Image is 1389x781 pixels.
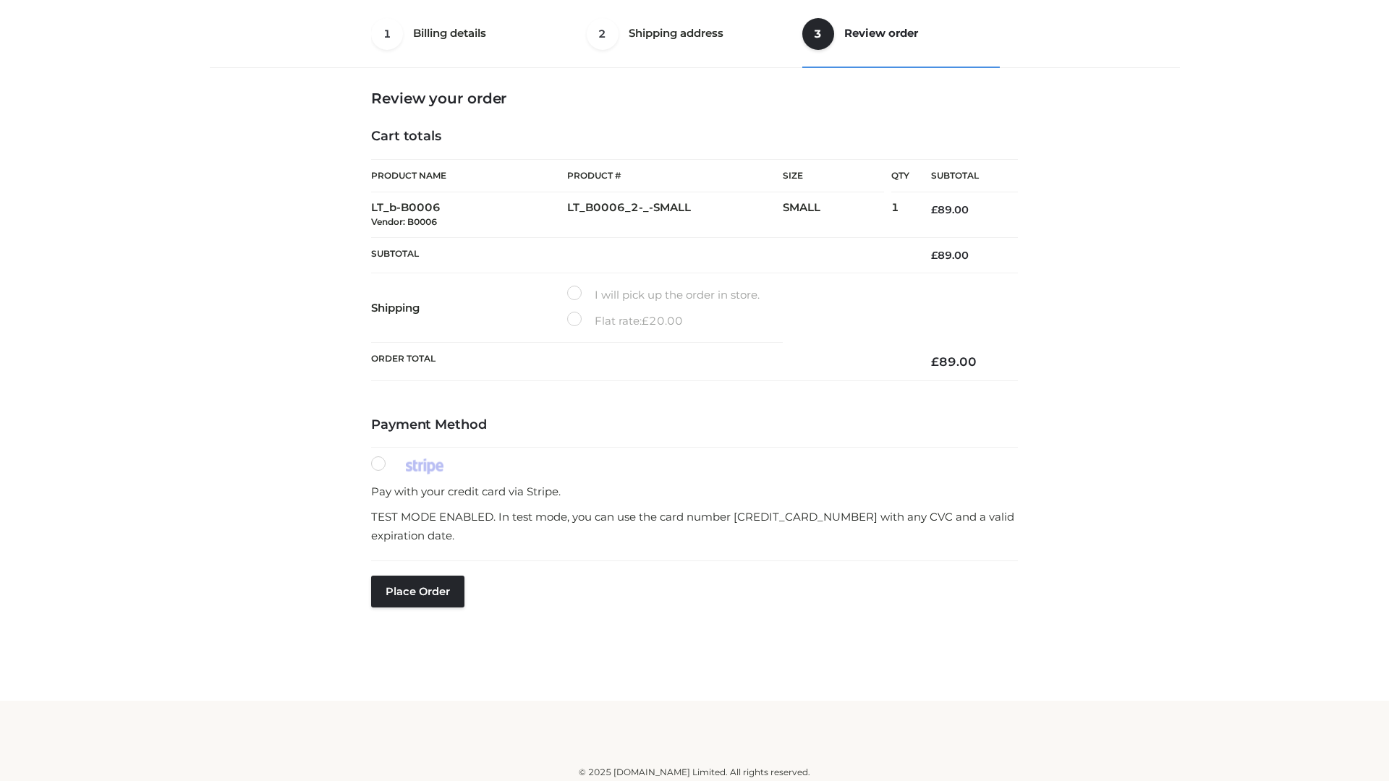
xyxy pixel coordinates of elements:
div: © 2025 [DOMAIN_NAME] Limited. All rights reserved. [215,765,1174,780]
p: TEST MODE ENABLED. In test mode, you can use the card number [CREDIT_CARD_NUMBER] with any CVC an... [371,508,1018,545]
td: SMALL [783,192,891,238]
td: LT_B0006_2-_-SMALL [567,192,783,238]
bdi: 89.00 [931,354,977,369]
th: Shipping [371,273,567,343]
th: Order Total [371,343,909,381]
small: Vendor: B0006 [371,216,437,227]
label: Flat rate: [567,312,683,330]
button: Place order [371,576,464,607]
th: Subtotal [371,237,909,273]
th: Qty [891,159,909,192]
td: 1 [891,192,909,238]
span: £ [931,249,938,262]
th: Subtotal [909,160,1018,192]
label: I will pick up the order in store. [567,286,760,304]
h3: Review your order [371,90,1018,107]
span: £ [931,354,939,369]
span: £ [642,314,649,328]
th: Product Name [371,159,567,192]
p: Pay with your credit card via Stripe. [371,482,1018,501]
td: LT_b-B0006 [371,192,567,238]
span: £ [931,203,938,216]
bdi: 89.00 [931,249,969,262]
th: Size [783,160,884,192]
bdi: 20.00 [642,314,683,328]
th: Product # [567,159,783,192]
h4: Payment Method [371,417,1018,433]
h4: Cart totals [371,129,1018,145]
bdi: 89.00 [931,203,969,216]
